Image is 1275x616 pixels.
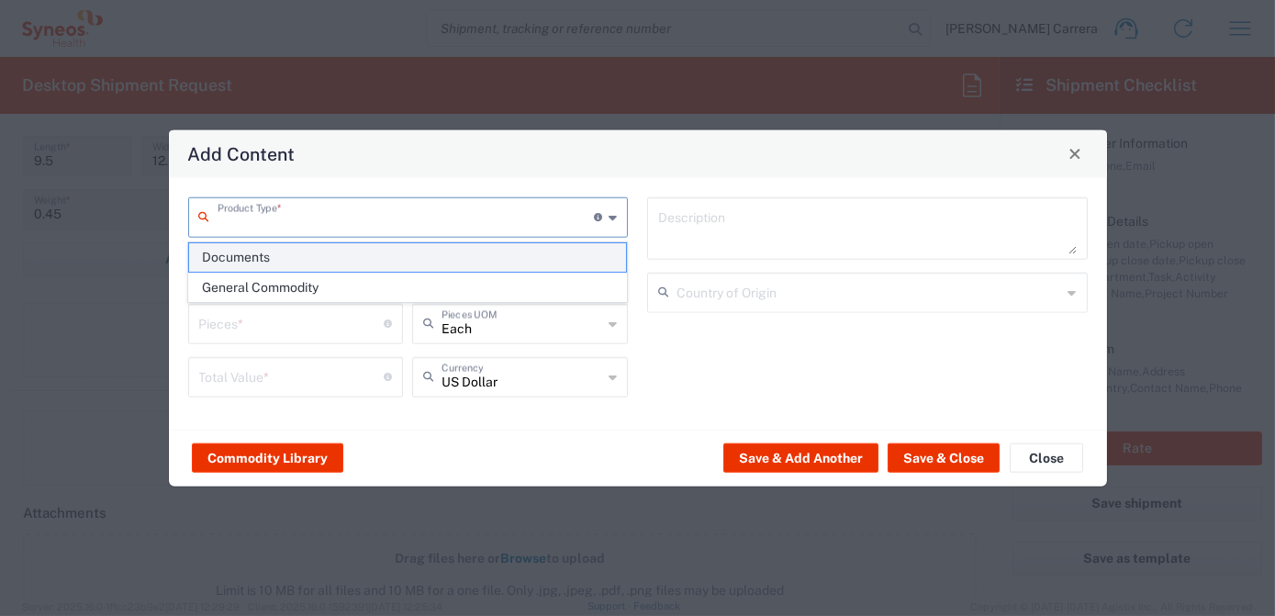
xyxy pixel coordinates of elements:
[187,140,295,167] h4: Add Content
[1062,140,1088,166] button: Close
[1010,443,1083,473] button: Close
[723,443,878,473] button: Save & Add Another
[192,443,343,473] button: Commodity Library
[189,274,626,302] span: General Commodity
[189,243,626,272] span: Documents
[888,443,1000,473] button: Save & Close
